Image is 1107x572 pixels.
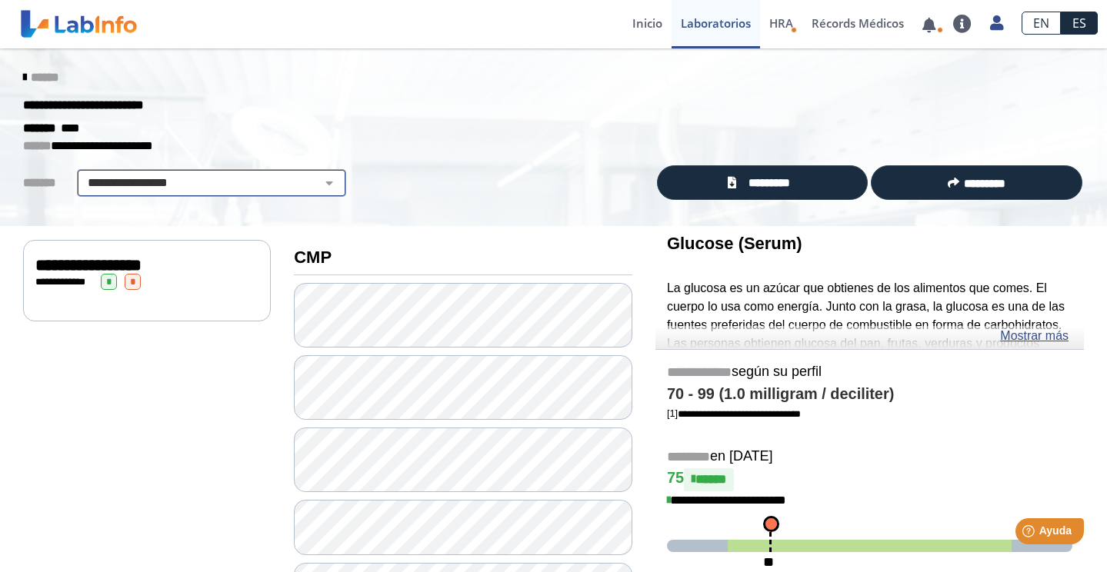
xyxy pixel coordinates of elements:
h5: en [DATE] [667,448,1072,466]
a: ES [1061,12,1098,35]
a: Mostrar más [1000,327,1069,345]
h4: 75 [667,468,1072,491]
p: La glucosa es un azúcar que obtienes de los alimentos que comes. El cuerpo lo usa como energía. J... [667,279,1072,426]
a: [1] [667,407,801,419]
h5: según su perfil [667,364,1072,381]
b: CMP [294,248,332,267]
h4: 70 - 99 (1.0 milligram / deciliter) [667,385,1072,404]
span: HRA [769,15,793,31]
b: Glucose (Serum) [667,234,802,253]
a: EN [1022,12,1061,35]
iframe: Help widget launcher [970,512,1090,555]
